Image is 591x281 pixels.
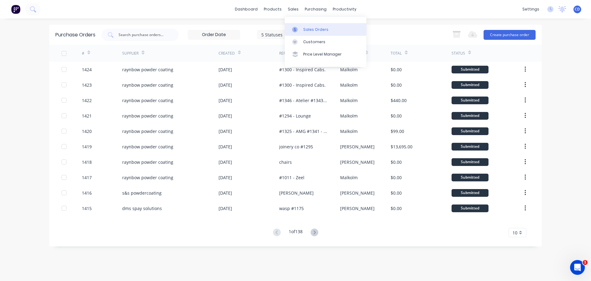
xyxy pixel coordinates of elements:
[340,159,375,165] div: [PERSON_NAME]
[219,66,232,73] div: [DATE]
[452,127,488,135] div: Submitted
[82,174,92,181] div: 1417
[82,113,92,119] div: 1421
[303,39,325,45] div: Customers
[583,260,588,265] span: 1
[340,128,358,134] div: Malkolm
[391,51,402,56] div: Total
[82,205,92,212] div: 1415
[340,205,375,212] div: [PERSON_NAME]
[219,82,232,88] div: [DATE]
[452,81,488,89] div: Submitted
[82,190,92,196] div: 1416
[452,66,488,73] div: Submitted
[391,159,402,165] div: $0.00
[513,229,517,236] span: 10
[340,190,375,196] div: [PERSON_NAME]
[279,190,314,196] div: [PERSON_NAME]
[340,66,358,73] div: Malkolm
[340,97,358,104] div: Malkolm
[391,174,402,181] div: $0.00
[303,27,328,32] div: Sales Orders
[261,5,285,14] div: products
[452,205,488,212] div: Submitted
[82,128,92,134] div: 1420
[519,5,542,14] div: settings
[122,205,162,212] div: dms spay solutions
[82,97,92,104] div: 1422
[122,66,173,73] div: raynbow powder coating
[340,82,358,88] div: Malkolm
[452,112,488,120] div: Submitted
[122,143,173,150] div: raynbow powder coating
[82,143,92,150] div: 1419
[122,190,162,196] div: s&s powdercoating
[570,260,585,275] iframe: Intercom live chat
[279,205,304,212] div: wasp #1175
[391,143,412,150] div: $13,695.00
[55,31,95,39] div: Purchase Orders
[219,159,232,165] div: [DATE]
[122,174,173,181] div: raynbow powder coating
[391,190,402,196] div: $0.00
[484,30,536,40] button: Create purchase order
[219,113,232,119] div: [DATE]
[219,190,232,196] div: [DATE]
[188,30,240,39] input: Order Date
[279,51,299,56] div: Reference
[279,66,326,73] div: #1300 - Inspired Cabs.
[82,66,92,73] div: 1424
[289,228,303,237] div: 1 of 138
[219,205,232,212] div: [DATE]
[452,189,488,197] div: Submitted
[122,97,173,104] div: raynbow powder coating
[302,5,330,14] div: purchasing
[219,143,232,150] div: [DATE]
[232,5,261,14] a: dashboard
[391,113,402,119] div: $0.00
[279,128,328,134] div: #1325 - AMG #1341 - [PERSON_NAME] #1332 - Furntech
[340,143,375,150] div: [PERSON_NAME]
[391,97,407,104] div: $440.00
[219,97,232,104] div: [DATE]
[279,113,311,119] div: #1294 - Lounge
[452,158,488,166] div: Submitted
[82,159,92,165] div: 1418
[391,82,402,88] div: $0.00
[219,174,232,181] div: [DATE]
[122,128,173,134] div: raynbow powder coating
[575,6,580,12] span: CD
[82,82,92,88] div: 1423
[452,174,488,181] div: Submitted
[391,128,404,134] div: $99.00
[122,113,173,119] div: raynbow powder coating
[118,32,169,38] input: Search purchase orders...
[285,36,366,48] a: Customers
[122,82,173,88] div: raynbow powder coating
[330,5,360,14] div: productivity
[340,113,358,119] div: Malkolm
[219,128,232,134] div: [DATE]
[279,82,326,88] div: #1300 - Inspired Cabs.
[279,143,313,150] div: joinery co #1295
[285,5,302,14] div: sales
[82,51,84,56] div: #
[452,97,488,104] div: Submitted
[279,159,292,165] div: chairs
[391,66,402,73] div: $0.00
[279,97,328,104] div: #1346 - Atelier #1343 - [GEOGRAPHIC_DATA]
[340,174,358,181] div: Malkolm
[285,23,366,35] a: Sales Orders
[11,5,20,14] img: Factory
[391,205,402,212] div: $0.00
[303,52,342,57] div: Price Level Manager
[279,174,304,181] div: #1011 - Zeel
[219,51,235,56] div: Created
[452,51,465,56] div: Status
[122,159,173,165] div: raynbow powder coating
[122,51,139,56] div: Supplier
[285,48,366,60] a: Price Level Manager
[261,31,305,38] div: 5 Statuses
[452,143,488,151] div: Submitted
